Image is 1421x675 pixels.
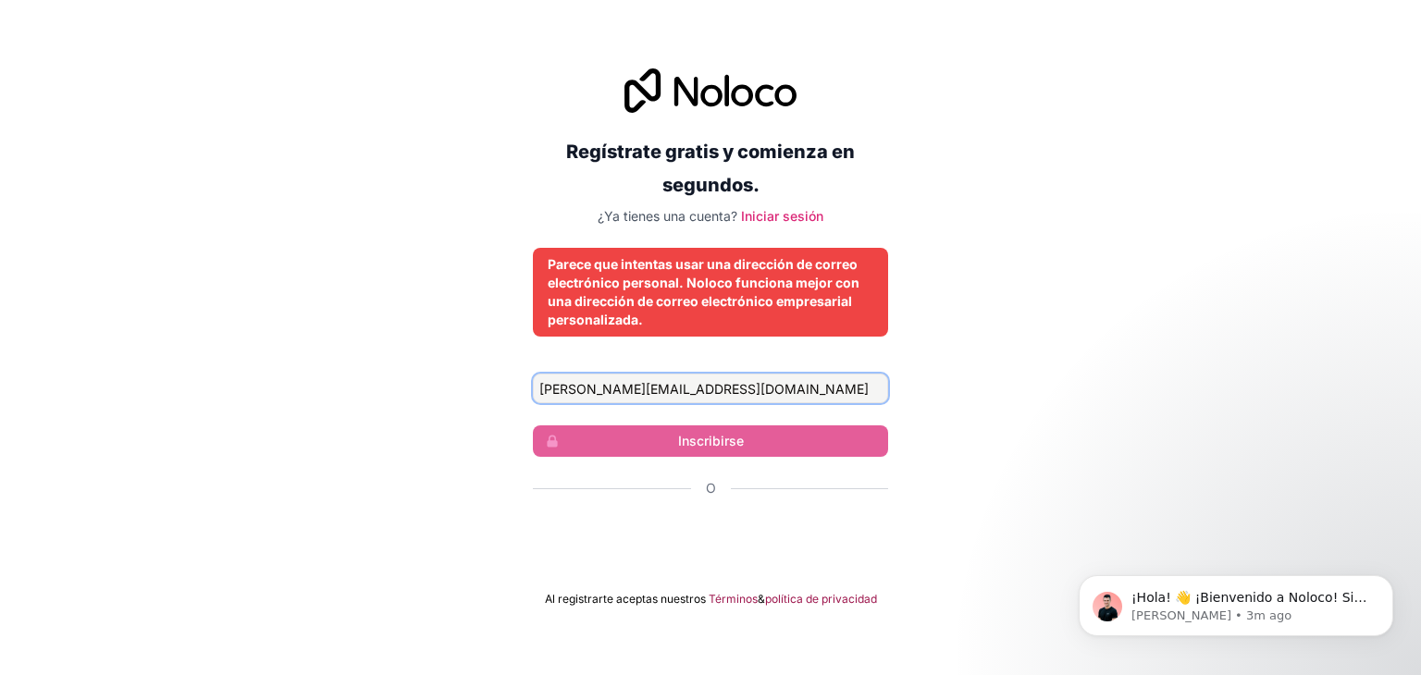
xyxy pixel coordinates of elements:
a: política de privacidad [765,592,877,607]
font: & [758,592,765,606]
font: O [706,480,716,496]
font: política de privacidad [765,592,877,606]
font: ¿Ya tienes una cuenta? [598,208,737,224]
font: Términos [709,592,758,606]
input: Dirección de correo electrónico [533,374,888,403]
iframe: Botón Iniciar sesión con Google [524,518,897,558]
button: Inscribirse [533,425,888,457]
font: Inscribirse [678,433,744,448]
iframe: Mensaje de notificaciones del intercomunicador [1051,536,1421,666]
font: Parece que intentas usar una dirección de correo electrónico personal. Noloco funciona mejor con ... [548,256,859,327]
font: Regístrate gratis y comienza en segundos. [566,141,855,196]
a: Iniciar sesión [741,208,823,224]
a: Términos [709,592,758,607]
font: Al registrarte aceptas nuestros [545,592,706,606]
